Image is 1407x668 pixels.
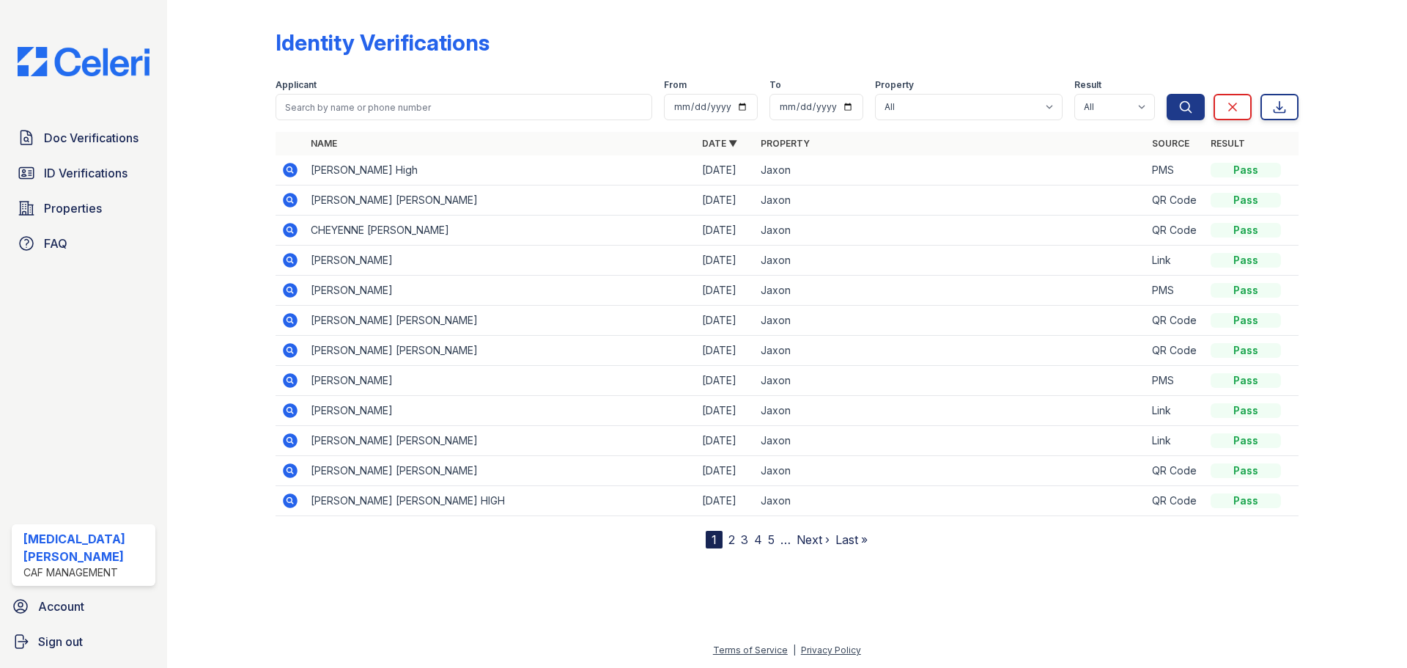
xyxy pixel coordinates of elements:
[1146,426,1205,456] td: Link
[793,645,796,656] div: |
[755,486,1146,516] td: Jaxon
[276,94,652,120] input: Search by name or phone number
[1146,306,1205,336] td: QR Code
[12,229,155,258] a: FAQ
[1146,336,1205,366] td: QR Code
[1146,456,1205,486] td: QR Code
[305,216,696,246] td: CHEYENNE [PERSON_NAME]
[696,155,755,186] td: [DATE]
[1211,283,1281,298] div: Pass
[23,530,149,565] div: [MEDICAL_DATA][PERSON_NAME]
[706,531,723,548] div: 1
[6,627,161,656] a: Sign out
[755,396,1146,426] td: Jaxon
[305,155,696,186] td: [PERSON_NAME] High
[769,79,781,91] label: To
[696,366,755,396] td: [DATE]
[696,216,755,246] td: [DATE]
[1211,193,1281,208] div: Pass
[696,276,755,306] td: [DATE]
[12,123,155,153] a: Doc Verifications
[1146,396,1205,426] td: Link
[780,531,791,548] span: …
[755,426,1146,456] td: Jaxon
[1211,493,1281,508] div: Pass
[755,456,1146,486] td: Jaxon
[797,532,830,547] a: Next ›
[12,158,155,188] a: ID Verifications
[6,47,161,76] img: CE_Logo_Blue-a8612792a0a2168367f1c8372b55b34899dd931a85d93a1a3d3e32e68fde9ad4.png
[38,633,83,650] span: Sign out
[311,138,337,149] a: Name
[1146,366,1205,396] td: PMS
[1211,433,1281,448] div: Pass
[305,246,696,276] td: [PERSON_NAME]
[1146,486,1205,516] td: QR Code
[1211,313,1281,328] div: Pass
[768,532,775,547] a: 5
[38,598,84,615] span: Account
[276,79,317,91] label: Applicant
[755,155,1146,186] td: Jaxon
[44,235,67,252] span: FAQ
[696,306,755,336] td: [DATE]
[1211,463,1281,478] div: Pass
[44,164,128,182] span: ID Verifications
[755,216,1146,246] td: Jaxon
[728,532,735,547] a: 2
[305,396,696,426] td: [PERSON_NAME]
[1146,155,1205,186] td: PMS
[801,645,861,656] a: Privacy Policy
[1211,253,1281,268] div: Pass
[755,186,1146,216] td: Jaxon
[1211,343,1281,358] div: Pass
[12,194,155,223] a: Properties
[1211,138,1245,149] a: Result
[305,336,696,366] td: [PERSON_NAME] [PERSON_NAME]
[1211,163,1281,177] div: Pass
[696,186,755,216] td: [DATE]
[754,532,762,547] a: 4
[44,199,102,217] span: Properties
[696,336,755,366] td: [DATE]
[305,456,696,486] td: [PERSON_NAME] [PERSON_NAME]
[755,276,1146,306] td: Jaxon
[6,592,161,621] a: Account
[305,306,696,336] td: [PERSON_NAME] [PERSON_NAME]
[696,426,755,456] td: [DATE]
[1211,403,1281,418] div: Pass
[702,138,737,149] a: Date ▼
[1146,186,1205,216] td: QR Code
[755,306,1146,336] td: Jaxon
[276,29,490,56] div: Identity Verifications
[713,645,788,656] a: Terms of Service
[305,486,696,516] td: [PERSON_NAME] [PERSON_NAME] HIGH
[23,565,149,580] div: CAF Management
[1146,216,1205,246] td: QR Code
[1146,246,1205,276] td: Link
[741,532,748,547] a: 3
[835,532,868,547] a: Last »
[696,456,755,486] td: [DATE]
[761,138,810,149] a: Property
[875,79,914,91] label: Property
[1074,79,1101,91] label: Result
[305,366,696,396] td: [PERSON_NAME]
[1146,276,1205,306] td: PMS
[664,79,687,91] label: From
[44,129,139,147] span: Doc Verifications
[755,336,1146,366] td: Jaxon
[1152,138,1189,149] a: Source
[1211,223,1281,238] div: Pass
[305,276,696,306] td: [PERSON_NAME]
[696,486,755,516] td: [DATE]
[755,246,1146,276] td: Jaxon
[305,186,696,216] td: [PERSON_NAME] [PERSON_NAME]
[305,426,696,456] td: [PERSON_NAME] [PERSON_NAME]
[1211,373,1281,388] div: Pass
[755,366,1146,396] td: Jaxon
[696,246,755,276] td: [DATE]
[696,396,755,426] td: [DATE]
